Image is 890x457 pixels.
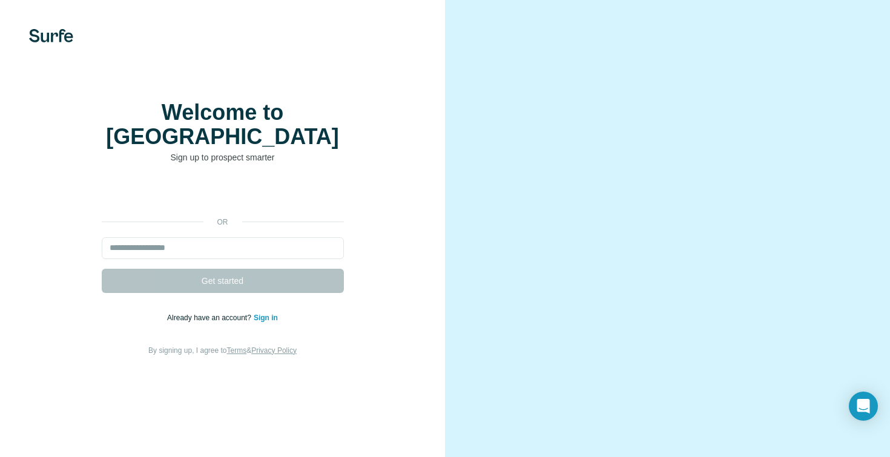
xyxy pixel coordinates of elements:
h1: Welcome to [GEOGRAPHIC_DATA] [102,100,344,149]
div: Open Intercom Messenger [849,392,878,421]
span: Already have an account? [167,314,254,322]
span: By signing up, I agree to & [148,346,297,355]
iframe: Sign in with Google Button [96,182,350,208]
a: Sign in [254,314,278,322]
a: Terms [227,346,247,355]
p: Sign up to prospect smarter [102,151,344,163]
a: Privacy Policy [251,346,297,355]
p: or [203,217,242,228]
img: Surfe's logo [29,29,73,42]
